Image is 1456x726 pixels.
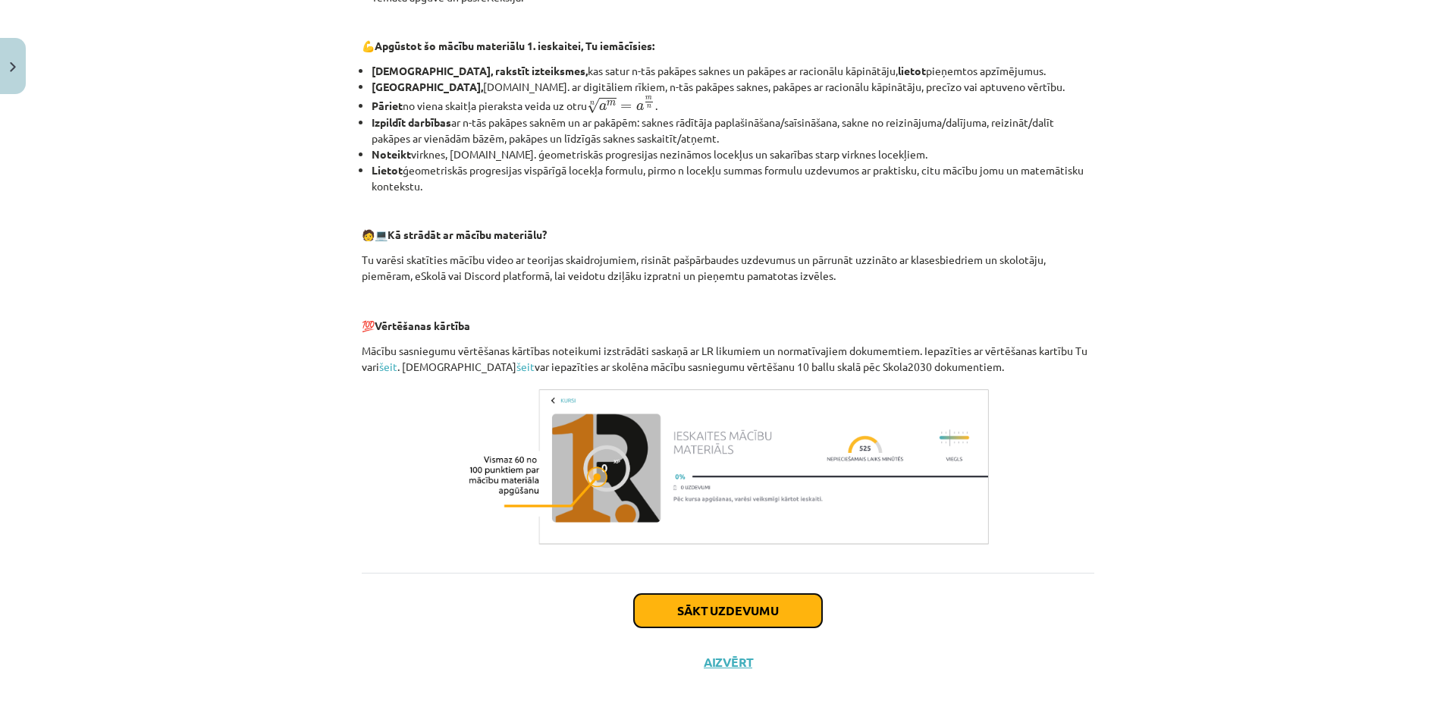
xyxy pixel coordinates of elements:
[372,80,483,93] b: [GEOGRAPHIC_DATA],
[379,360,397,373] a: šeit
[647,105,651,108] span: n
[898,64,926,77] b: lietot
[10,62,16,72] img: icon-close-lesson-0947bae3869378f0d4975bcd49f059093ad1ed9edebbc8119c70593378902aed.svg
[375,39,654,52] b: Apgūstot šo mācību materiālu 1. ieskaitei, Tu iemācīsies:
[516,360,535,373] a: šeit
[634,594,822,627] button: Sākt uzdevumu
[587,98,599,114] span: √
[362,252,1094,284] p: Tu varēsi skatīties mācību video ar teorijas skaidrojumiem, risināt pašpārbaudes uzdevumus un pār...
[362,38,1094,54] p: 💪
[372,64,588,77] b: [DEMOGRAPHIC_DATA], rakstīt izteiksmes,
[372,147,411,161] b: Noteikt
[372,146,1094,162] li: virknes, [DOMAIN_NAME]. ģeometriskās progresijas nezināmos locekļus un sakarības starp virknes lo...
[362,343,1094,375] p: Mācību sasniegumu vērtēšanas kārtības noteikumi izstrādāti saskaņā ar LR likumiem un normatīvajie...
[362,227,1094,243] p: 🧑 💻
[372,162,1094,194] li: ģeometriskās progresijas vispārīgā locekļa formulu, pirmo n locekļu summas formulu uzdevumos ar p...
[620,104,632,110] span: =
[372,79,1094,95] li: [DOMAIN_NAME]. ar digitāliem rīkiem, n-tās pakāpes saknes, pakāpes ar racionālu kāpinātāju, precī...
[699,655,757,670] button: Aizvērt
[362,318,1094,334] p: 💯
[372,63,1094,79] li: kas satur n-tās pakāpes saknes un pakāpes ar racionālu kāpinātāju, pieņemtos apzīmējumus.
[645,96,652,100] span: m
[372,99,403,112] b: Pāriet
[636,103,644,111] span: a
[388,228,547,241] b: Kā strādāt ar mācību materiālu?
[372,95,1094,115] li: no viena skaitļa pieraksta veida uz otru .
[372,163,403,177] b: Lietot
[375,319,470,332] b: Vērtēšanas kārtība
[372,115,451,129] b: Izpildīt darbības
[599,103,607,111] span: a
[607,101,616,106] span: m
[372,115,1094,146] li: ar n-tās pakāpes saknēm un ar pakāpēm: saknes rādītāja paplašināšana/saīsināšana, sakne no reizin...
